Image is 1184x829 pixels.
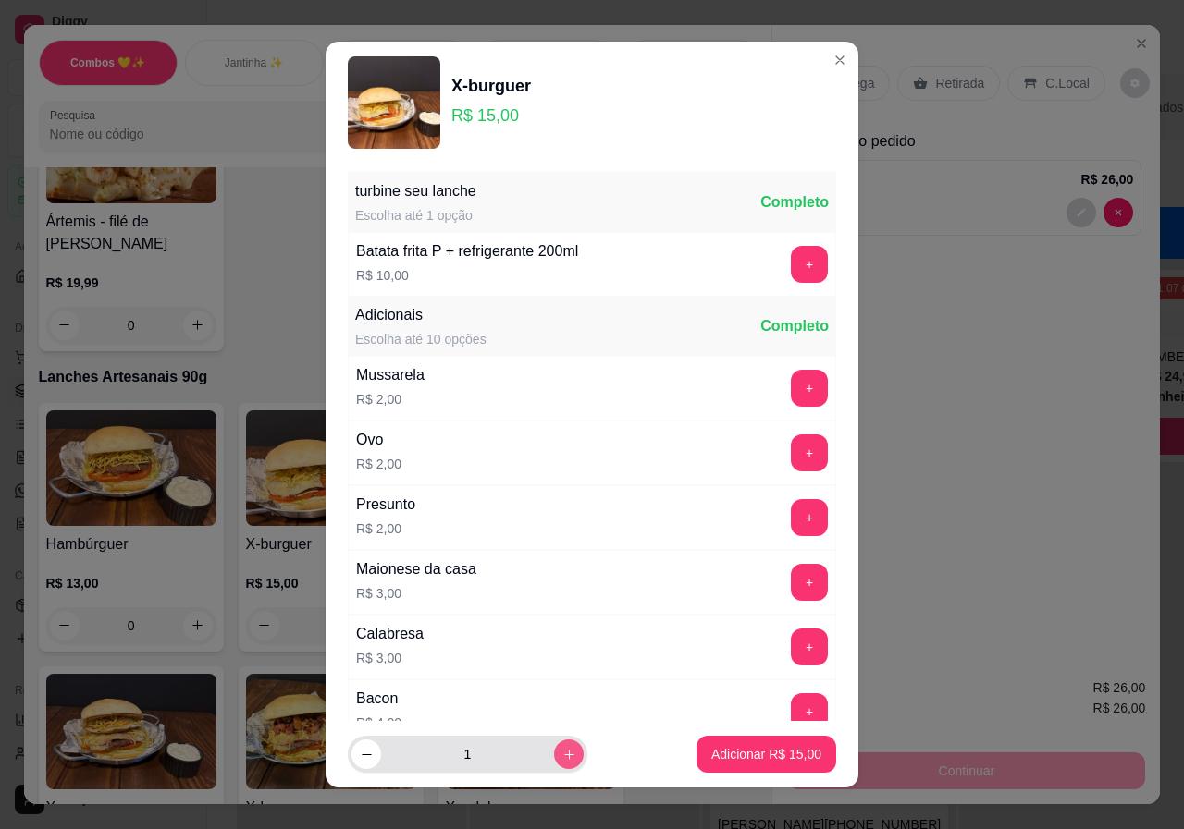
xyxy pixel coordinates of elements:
button: add [791,628,828,665]
button: add [791,370,828,407]
div: Escolha até 10 opções [355,330,487,348]
button: Close [825,45,855,75]
p: R$ 4,00 [356,713,401,732]
p: R$ 15,00 [451,103,531,128]
div: Maionese da casa [356,558,476,580]
div: Escolha até 1 opção [355,206,476,225]
div: X-burguer [451,73,531,99]
p: R$ 2,00 [356,390,425,408]
p: R$ 2,00 [356,455,401,473]
button: add [791,434,828,471]
div: Calabresa [356,623,424,645]
p: R$ 3,00 [356,649,424,667]
p: R$ 3,00 [356,584,476,603]
img: product-image [348,56,440,149]
div: Presunto [356,494,415,516]
button: add [791,564,828,601]
button: increase-product-quantity [554,739,584,769]
div: Bacon [356,688,401,710]
p: Adicionar R$ 15,00 [711,745,821,763]
div: Mussarela [356,364,425,386]
div: Batata frita P + refrigerante 200ml [356,240,578,262]
div: Completo [760,191,829,213]
p: R$ 2,00 [356,519,415,538]
button: Adicionar R$ 15,00 [697,736,836,773]
div: turbine seu lanche [355,180,476,202]
div: Ovo [356,429,401,451]
div: Adicionais [355,304,487,326]
button: add [791,693,828,730]
button: add [791,499,828,536]
button: add [791,246,828,283]
p: R$ 10,00 [356,266,578,285]
button: decrease-product-quantity [351,739,381,769]
div: Completo [760,315,829,337]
